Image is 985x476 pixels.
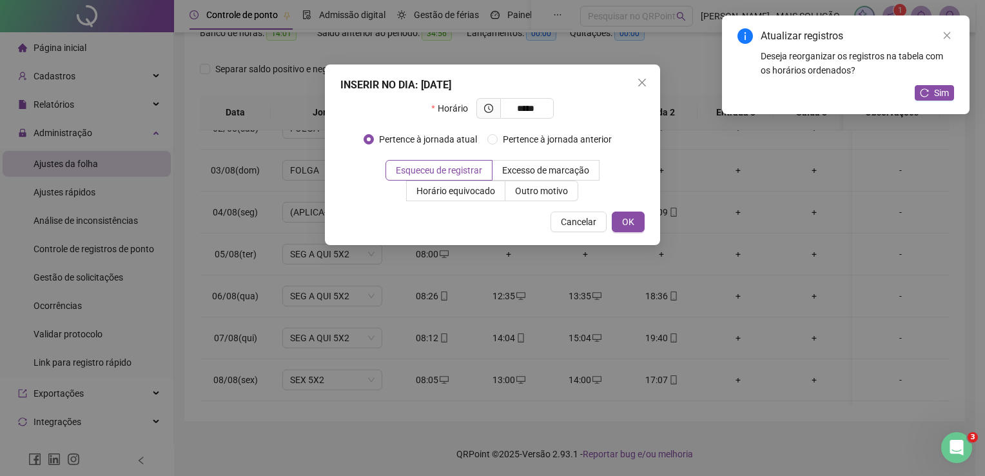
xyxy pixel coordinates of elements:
[622,215,634,229] span: OK
[637,77,647,88] span: close
[515,186,568,196] span: Outro motivo
[940,28,954,43] a: Close
[551,212,607,232] button: Cancelar
[498,132,617,146] span: Pertence à jornada anterior
[484,104,493,113] span: clock-circle
[941,432,972,463] iframe: Intercom live chat
[761,49,954,77] div: Deseja reorganizar os registros na tabela com os horários ordenados?
[416,186,495,196] span: Horário equivocado
[737,28,753,44] span: info-circle
[340,77,645,93] div: INSERIR NO DIA : [DATE]
[502,165,589,175] span: Excesso de marcação
[942,31,951,40] span: close
[396,165,482,175] span: Esqueceu de registrar
[968,432,978,442] span: 3
[561,215,596,229] span: Cancelar
[632,72,652,93] button: Close
[374,132,482,146] span: Pertence à jornada atual
[915,85,954,101] button: Sim
[920,88,929,97] span: reload
[431,98,476,119] label: Horário
[761,28,954,44] div: Atualizar registros
[612,212,645,232] button: OK
[934,86,949,100] span: Sim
